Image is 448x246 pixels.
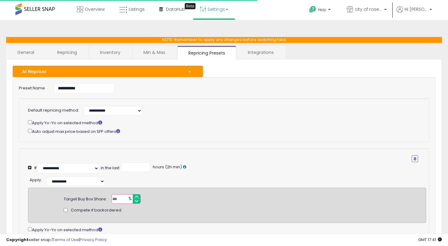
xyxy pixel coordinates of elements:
span: hours (2h min) [152,164,182,170]
i: Remove Condition [414,157,416,161]
span: Overview [85,6,105,12]
div: Apply Yo-Yo on selected method [28,226,426,233]
p: NOTE: Remember to apply any changes before switching tabs [6,37,442,43]
a: Inventory [89,46,131,59]
label: Preset Name [14,83,49,91]
span: Help [318,7,326,12]
a: General [6,46,46,59]
div: seller snap | | [6,237,107,243]
label: Default repricing method: [28,108,79,113]
strong: Copyright [6,237,29,243]
a: Repricing [46,46,88,59]
i: Get Help [309,6,317,13]
div: Apply Yo-Yo on selected method [28,119,418,126]
a: Integrations [237,46,285,59]
div: AI Repricer [17,68,183,75]
div: in the last [101,165,119,171]
a: Hi [PERSON_NAME] [397,6,432,20]
span: DataHub [166,6,185,12]
div: Target Buy Box Share: [64,194,107,202]
span: Hi [PERSON_NAME] [405,6,428,12]
a: Repricing Presets [177,46,236,59]
span: Apply [30,177,41,183]
a: Help [304,1,337,20]
a: Privacy Policy [80,237,107,243]
button: AI Repricer [13,66,203,77]
span: 2025-09-7 17:41 GMT [418,237,442,243]
span: % [125,195,135,204]
div: Tooltip anchor [185,3,196,9]
span: city of roses distributors llc [355,6,382,12]
span: Compete if backordered [71,207,121,213]
div: Auto adjust max price based on SFP offers [28,128,418,135]
span: Listings [129,6,145,12]
a: Terms of Use [53,237,79,243]
a: Min & Max [132,46,176,59]
div: : [30,175,42,183]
